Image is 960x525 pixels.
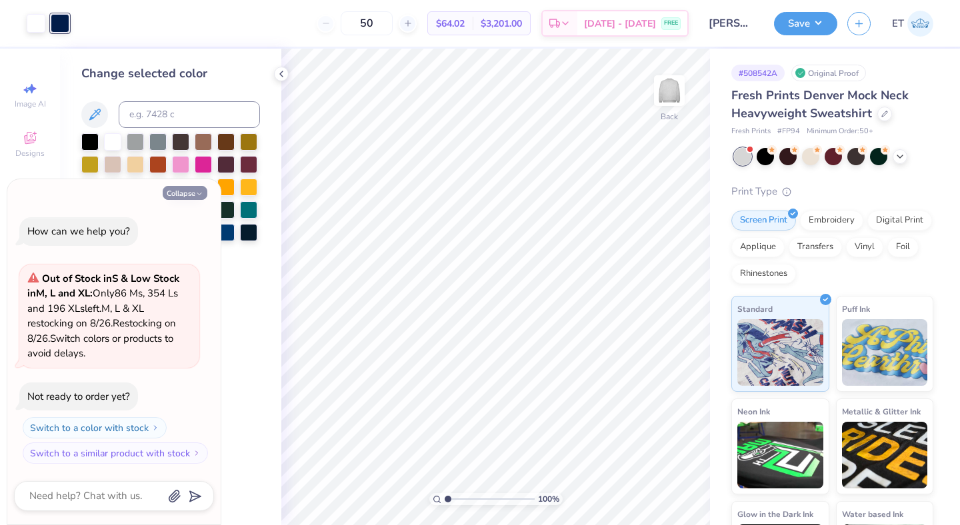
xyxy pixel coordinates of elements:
div: Print Type [731,184,933,199]
span: Metallic & Glitter Ink [842,404,921,418]
strong: Out of Stock in S [42,272,121,285]
span: Fresh Prints [731,126,771,137]
div: How can we help you? [27,225,130,238]
span: Water based Ink [842,507,903,521]
div: Original Proof [791,65,866,81]
input: Untitled Design [699,10,764,37]
span: # FP94 [777,126,800,137]
img: Switch to a similar product with stock [193,449,201,457]
div: Applique [731,237,785,257]
button: Save [774,12,837,35]
span: [DATE] - [DATE] [584,17,656,31]
button: Switch to a similar product with stock [23,442,208,464]
img: Neon Ink [737,422,823,488]
button: Switch to a color with stock [23,417,167,438]
span: Glow in the Dark Ink [737,507,813,521]
div: Rhinestones [731,264,796,284]
span: ET [892,16,904,31]
img: Metallic & Glitter Ink [842,422,928,488]
span: FREE [664,19,678,28]
div: Back [661,111,678,123]
div: Embroidery [800,211,863,231]
span: Neon Ink [737,404,770,418]
div: Transfers [789,237,842,257]
a: ET [892,11,933,37]
img: Standard [737,319,823,386]
span: 100 % [538,493,559,505]
div: Change selected color [81,65,260,83]
input: e.g. 7428 c [119,101,260,128]
span: Standard [737,302,773,316]
span: Designs [15,148,45,159]
img: Switch to a color with stock [151,424,159,432]
div: # 508542A [731,65,785,81]
div: Digital Print [867,211,932,231]
span: Image AI [15,99,46,109]
span: Minimum Order: 50 + [807,126,873,137]
img: Back [656,77,683,104]
span: Only 86 Ms, 354 Ls and 196 XLs left. M, L & XL restocking on 8/26. Restocking on 8/26. Switch col... [27,272,179,360]
input: – – [341,11,393,35]
div: Vinyl [846,237,883,257]
img: Puff Ink [842,319,928,386]
img: Elaina Thomas [907,11,933,37]
span: Puff Ink [842,302,870,316]
div: Screen Print [731,211,796,231]
span: $3,201.00 [481,17,522,31]
span: $64.02 [436,17,465,31]
div: Not ready to order yet? [27,390,130,403]
div: Foil [887,237,919,257]
span: Fresh Prints Denver Mock Neck Heavyweight Sweatshirt [731,87,909,121]
button: Collapse [163,186,207,200]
